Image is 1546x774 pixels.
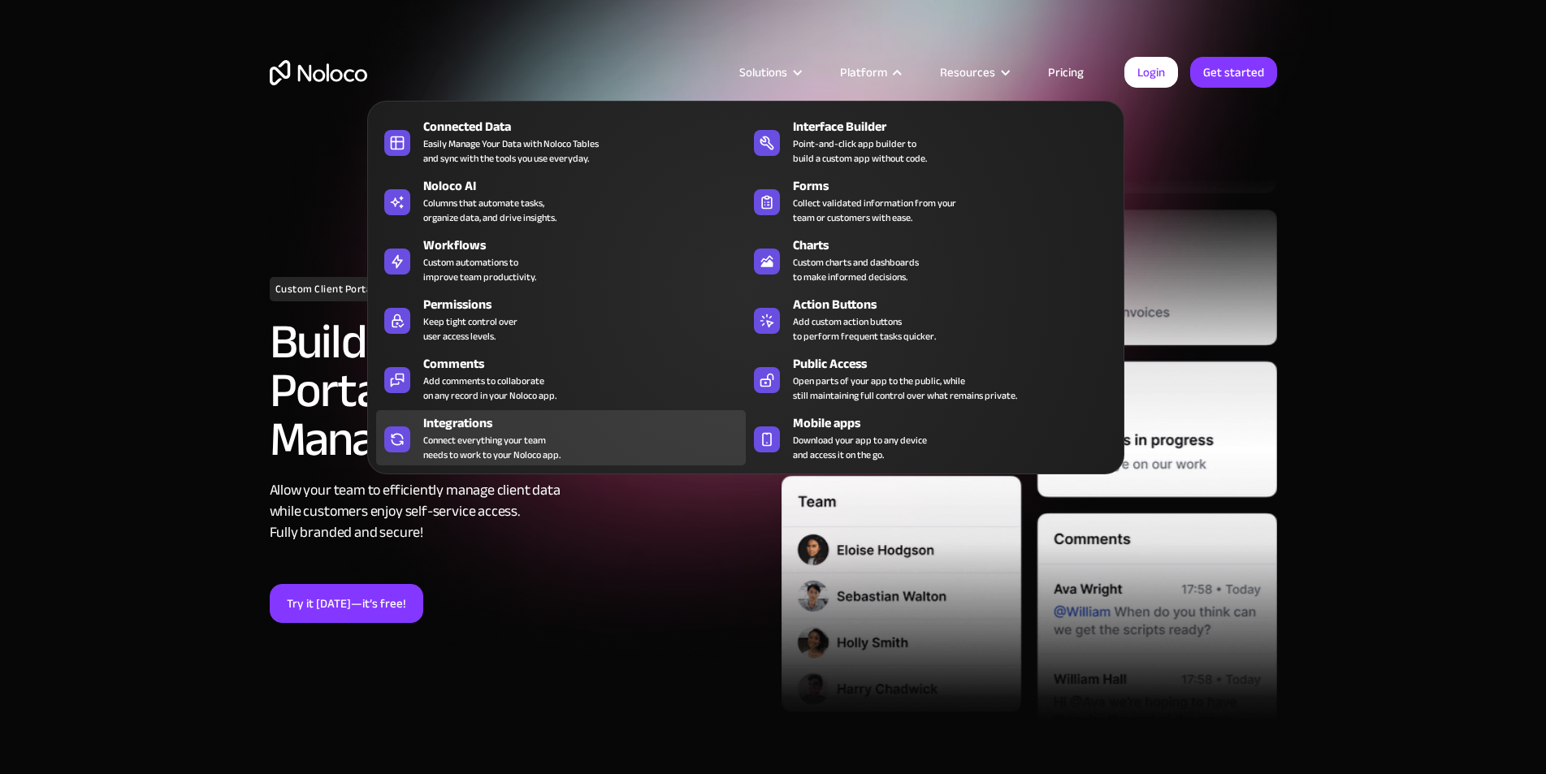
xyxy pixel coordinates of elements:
[746,114,1115,169] a: Interface BuilderPoint-and-click app builder tobuild a custom app without code.
[376,410,746,465] a: IntegrationsConnect everything your teamneeds to work to your Noloco app.
[793,354,1123,374] div: Public Access
[746,410,1115,465] a: Mobile appsDownload your app to any deviceand access it on the go.
[793,295,1123,314] div: Action Buttons
[793,117,1123,136] div: Interface Builder
[423,433,561,462] div: Connect everything your team needs to work to your Noloco app.
[423,295,753,314] div: Permissions
[423,136,599,166] div: Easily Manage Your Data with Noloco Tables and sync with the tools you use everyday.
[1190,57,1277,88] a: Get started
[270,60,367,85] a: home
[840,62,887,83] div: Platform
[270,584,423,623] a: Try it [DATE]—it’s free!
[376,351,746,406] a: CommentsAdd comments to collaborateon any record in your Noloco app.
[423,413,753,433] div: Integrations
[376,232,746,288] a: WorkflowsCustom automations toimprove team productivity.
[376,292,746,347] a: PermissionsKeep tight control overuser access levels.
[423,196,556,225] div: Columns that automate tasks, organize data, and drive insights.
[820,62,920,83] div: Platform
[793,196,956,225] div: Collect validated information from your team or customers with ease.
[793,255,919,284] div: Custom charts and dashboards to make informed decisions.
[719,62,820,83] div: Solutions
[423,236,753,255] div: Workflows
[423,255,536,284] div: Custom automations to improve team productivity.
[270,480,765,543] div: Allow your team to efficiently manage client data while customers enjoy self-service access. Full...
[746,173,1115,228] a: FormsCollect validated information from yourteam or customers with ease.
[793,433,927,462] span: Download your app to any device and access it on the go.
[1124,57,1178,88] a: Login
[793,136,927,166] div: Point-and-click app builder to build a custom app without code.
[423,314,517,344] div: Keep tight control over user access levels.
[376,173,746,228] a: Noloco AIColumns that automate tasks,organize data, and drive insights.
[940,62,995,83] div: Resources
[793,314,936,344] div: Add custom action buttons to perform frequent tasks quicker.
[423,117,753,136] div: Connected Data
[746,351,1115,406] a: Public AccessOpen parts of your app to the public, whilestill maintaining full control over what ...
[270,277,419,301] h1: Custom Client Portal Builder
[423,374,556,403] div: Add comments to collaborate on any record in your Noloco app.
[793,374,1017,403] div: Open parts of your app to the public, while still maintaining full control over what remains priv...
[270,318,765,464] h2: Build a Custom Client Portal for Seamless Client Management
[423,176,753,196] div: Noloco AI
[376,114,746,169] a: Connected DataEasily Manage Your Data with Noloco Tablesand sync with the tools you use everyday.
[793,413,1123,433] div: Mobile apps
[746,292,1115,347] a: Action ButtonsAdd custom action buttonsto perform frequent tasks quicker.
[920,62,1028,83] div: Resources
[367,78,1124,474] nav: Platform
[793,176,1123,196] div: Forms
[746,232,1115,288] a: ChartsCustom charts and dashboardsto make informed decisions.
[739,62,787,83] div: Solutions
[423,354,753,374] div: Comments
[793,236,1123,255] div: Charts
[1028,62,1104,83] a: Pricing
